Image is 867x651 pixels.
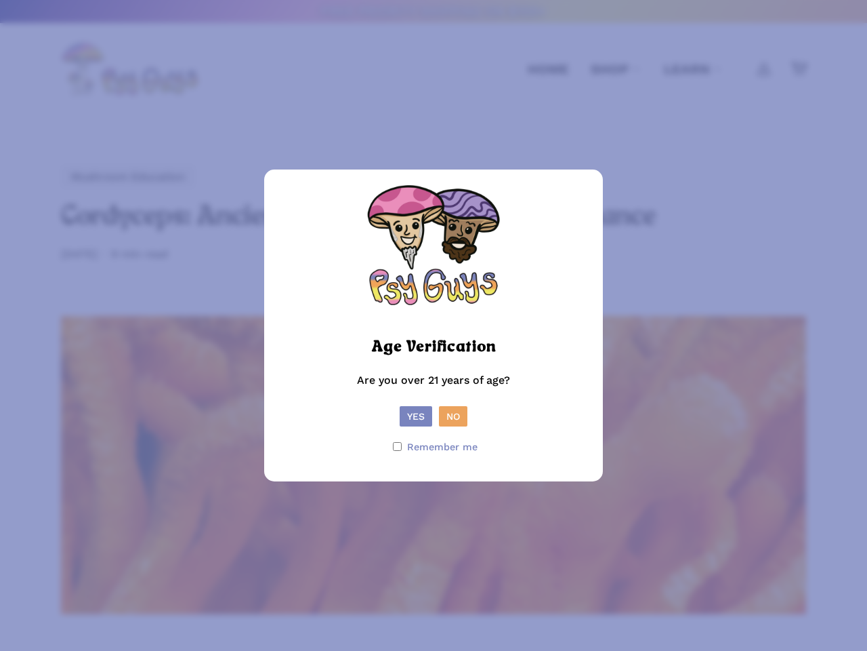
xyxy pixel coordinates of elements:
[366,183,501,319] img: Psy Guys Logo
[439,406,467,427] button: No
[393,442,402,451] input: Remember me
[278,371,589,406] p: Are you over 21 years of age?
[372,336,496,360] h2: Age Verification
[407,437,478,456] span: Remember me
[400,406,432,427] button: Yes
